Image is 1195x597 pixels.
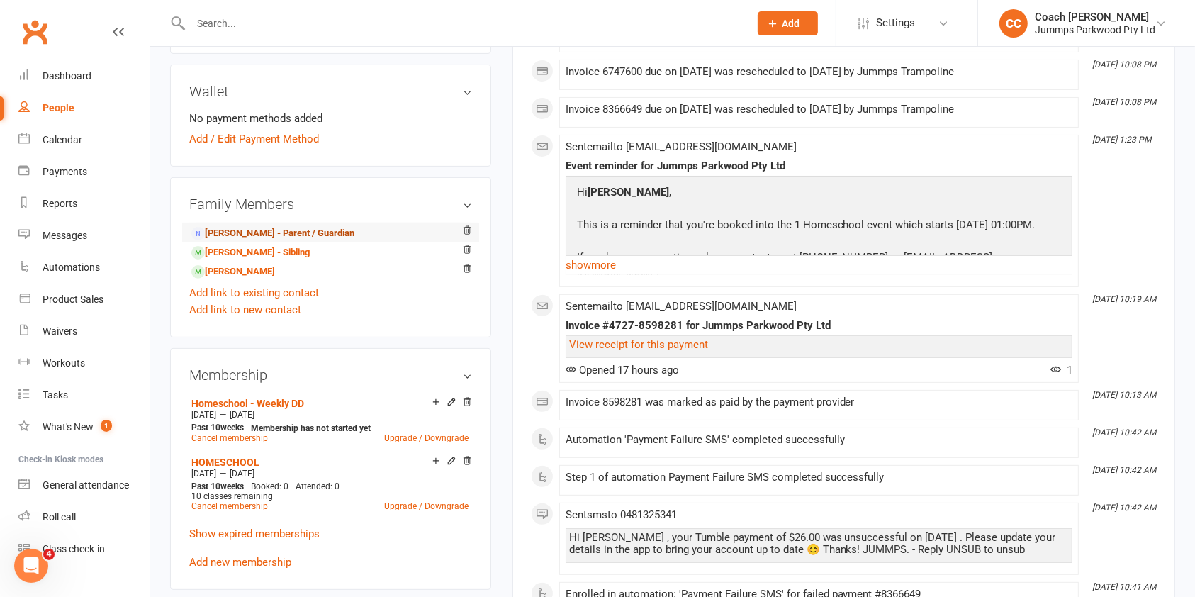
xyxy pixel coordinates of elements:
a: Clubworx [17,14,52,50]
a: Cancel membership [191,433,268,443]
a: Cancel membership [191,501,268,511]
div: Payments [43,166,87,177]
h3: Membership [189,367,472,383]
a: Automations [18,252,150,284]
a: Add / Edit Payment Method [189,130,319,147]
a: Workouts [18,347,150,379]
a: Show expired memberships [189,528,320,540]
div: Waivers [43,325,77,337]
a: What's New1 [18,411,150,443]
div: weeks [188,481,247,491]
iframe: Intercom live chat [14,549,48,583]
i: [DATE] 1:23 PM [1092,135,1151,145]
div: Invoice #4727-8598281 for Jummps Parkwood Pty Ltd [566,320,1072,332]
p: This is a reminder that you're booked into the 1 Homeschool event which starts [DATE] 01:00PM. [573,216,1065,237]
a: Homeschool - Weekly DD [191,398,304,409]
a: Dashboard [18,60,150,92]
a: Payments [18,156,150,188]
p: Hi , [573,184,1065,204]
span: Past 10 [191,481,220,491]
p: If you have any questions please contact us at [PHONE_NUMBER] or [EMAIL_ADDRESS][DOMAIN_NAME]. [573,249,1065,286]
a: Waivers [18,316,150,347]
h3: Wallet [189,84,472,99]
div: Tasks [43,389,68,401]
div: — [188,409,472,420]
a: Messages [18,220,150,252]
i: [DATE] 10:08 PM [1092,97,1156,107]
a: Add new membership [189,556,291,569]
i: [DATE] 10:08 PM [1092,60,1156,69]
div: Jummps Parkwood Pty Ltd [1035,23,1155,36]
strong: [PERSON_NAME] [588,186,669,199]
div: CC [999,9,1028,38]
i: [DATE] 10:42 AM [1092,503,1156,513]
a: Product Sales [18,284,150,316]
span: [DATE] [191,410,216,420]
span: 4 [43,549,55,560]
span: Attended: 0 [296,481,340,491]
a: Upgrade / Downgrade [384,433,469,443]
i: [DATE] 10:42 AM [1092,428,1156,437]
span: [DATE] [230,410,254,420]
div: What's New [43,421,94,433]
div: Invoice 6747600 due on [DATE] was rescheduled to [DATE] by Jummps Trampoline [566,66,1072,78]
a: Class kiosk mode [18,533,150,565]
i: [DATE] 10:13 AM [1092,390,1156,400]
a: Tasks [18,379,150,411]
a: Reports [18,188,150,220]
div: Calendar [43,134,82,145]
a: show more [566,255,1072,275]
div: Class check-in [43,543,105,554]
i: [DATE] 10:19 AM [1092,294,1156,304]
i: [DATE] 10:42 AM [1092,465,1156,475]
h3: Family Members [189,196,472,212]
a: Upgrade / Downgrade [384,501,469,511]
li: No payment methods added [189,110,472,127]
span: Opened 17 hours ago [566,364,679,376]
a: Add link to new contact [189,301,301,318]
a: People [18,92,150,124]
span: Past 10 [191,423,220,433]
a: [PERSON_NAME] [191,264,275,279]
div: Automation 'Payment Failure SMS' completed successfully [566,434,1072,446]
div: Reports [43,198,77,209]
span: 1 [101,420,112,432]
span: [DATE] [191,469,216,479]
span: 1 [1050,364,1072,376]
div: Automations [43,262,100,273]
span: Settings [876,7,915,39]
i: [DATE] 10:41 AM [1092,582,1156,592]
span: Sent sms to 0481325341 [566,508,677,521]
div: — [188,468,472,479]
span: Add [782,18,800,29]
span: Sent email to [EMAIL_ADDRESS][DOMAIN_NAME] [566,140,797,153]
div: General attendance [43,479,129,491]
div: Invoice 8598281 was marked as paid by the payment provider [566,396,1072,408]
div: Invoice 8366649 due on [DATE] was rescheduled to [DATE] by Jummps Trampoline [566,104,1072,116]
button: Add [758,11,818,35]
span: Booked: 0 [251,481,288,491]
a: Add link to existing contact [189,284,319,301]
div: Roll call [43,511,76,523]
div: Event reminder for Jummps Parkwood Pty Ltd [566,160,1072,172]
div: Step 1 of automation Payment Failure SMS completed successfully [566,472,1072,484]
div: Hi [PERSON_NAME] , your Tumble payment of $26.00 was unsuccessful on [DATE] . Please update your ... [569,532,1069,556]
div: Dashboard [43,70,91,82]
div: People [43,102,74,113]
a: Roll call [18,501,150,533]
div: Workouts [43,357,85,369]
a: [PERSON_NAME] - Parent / Guardian [191,226,354,241]
span: [DATE] [230,469,254,479]
div: weeks [188,423,247,433]
input: Search... [186,13,739,33]
div: Messages [43,230,87,241]
span: 10 classes remaining [191,491,273,501]
span: Sent email to [EMAIL_ADDRESS][DOMAIN_NAME] [566,300,797,313]
div: Product Sales [43,294,103,305]
a: View receipt for this payment [569,338,708,351]
a: [PERSON_NAME] - Sibling [191,245,310,260]
a: General attendance kiosk mode [18,469,150,501]
a: HOMESCHOOL [191,457,259,468]
a: Calendar [18,124,150,156]
strong: Membership has not started yet [251,423,371,433]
